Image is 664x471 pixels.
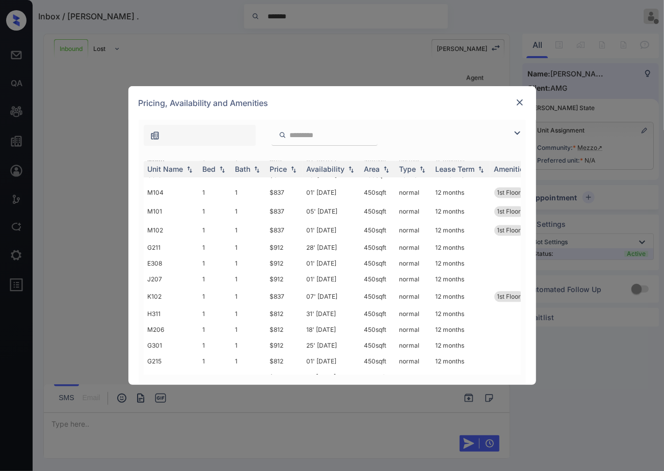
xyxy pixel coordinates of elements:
td: M206 [144,322,199,338]
td: $837 [266,221,303,240]
td: 12 months [432,272,490,287]
img: icon-zuma [279,130,286,140]
td: 12 months [432,354,490,370]
td: 28' [DATE] [303,240,360,256]
td: $912 [266,338,303,354]
td: $912 [266,256,303,272]
td: M207 [144,370,199,385]
img: sorting [346,166,356,173]
td: normal [395,338,432,354]
td: 1 [199,221,231,240]
td: 450 sqft [360,370,395,385]
div: Availability [307,165,345,174]
td: 1 [231,202,266,221]
td: 1 [199,202,231,221]
td: M104 [144,184,199,202]
img: sorting [217,166,227,173]
td: normal [395,184,432,202]
td: M101 [144,202,199,221]
td: 450 sqft [360,287,395,306]
td: 1 [199,240,231,256]
td: $912 [266,240,303,256]
td: 05' [DATE] [303,202,360,221]
td: 01' [DATE] [303,272,360,287]
div: Lease Term [436,165,475,174]
td: normal [395,370,432,385]
td: 12 months [432,240,490,256]
div: Price [270,165,287,174]
td: 12 months [432,322,490,338]
td: 01' [DATE] [303,354,360,370]
td: 1 [231,322,266,338]
td: 12 months [432,306,490,322]
td: 1 [199,354,231,370]
td: $812 [266,306,303,322]
td: 1 [231,184,266,202]
td: 450 sqft [360,256,395,272]
td: 01' [DATE] [303,184,360,202]
td: 1 [231,256,266,272]
div: Amenities [494,165,528,174]
td: 01' [DATE] [303,221,360,240]
td: 12 months [432,202,490,221]
td: normal [395,221,432,240]
td: 31' [DATE] [303,370,360,385]
td: 1 [231,272,266,287]
td: 07' [DATE] [303,287,360,306]
img: sorting [252,166,262,173]
div: Bed [203,165,216,174]
td: 450 sqft [360,306,395,322]
span: 1st Floor [497,227,521,234]
td: J207 [144,272,199,287]
td: 01' [DATE] [303,256,360,272]
div: Type [400,165,416,174]
td: 12 months [432,338,490,354]
td: K102 [144,287,199,306]
td: 12 months [432,184,490,202]
td: normal [395,202,432,221]
td: $837 [266,287,303,306]
td: 1 [199,272,231,287]
td: 1 [199,338,231,354]
td: 1 [199,256,231,272]
td: 1 [231,370,266,385]
td: E308 [144,256,199,272]
td: normal [395,322,432,338]
td: 450 sqft [360,272,395,287]
td: normal [395,354,432,370]
div: Area [364,165,380,174]
td: $812 [266,370,303,385]
td: 12 months [432,256,490,272]
td: 1 [199,287,231,306]
td: $812 [266,322,303,338]
td: 450 sqft [360,221,395,240]
td: 1 [199,306,231,322]
td: H311 [144,306,199,322]
td: G215 [144,354,199,370]
td: G211 [144,240,199,256]
td: normal [395,272,432,287]
img: icon-zuma [511,127,523,139]
td: normal [395,287,432,306]
td: 12 months [432,370,490,385]
div: Bath [235,165,251,174]
span: 1st Floor [497,208,521,216]
img: sorting [476,166,486,173]
img: sorting [381,166,391,173]
td: $812 [266,354,303,370]
td: 1 [231,354,266,370]
td: 1 [231,287,266,306]
img: sorting [288,166,299,173]
span: 1st Floor [497,189,521,197]
td: 1 [199,184,231,202]
td: 25' [DATE] [303,338,360,354]
td: $912 [266,272,303,287]
td: 1 [231,221,266,240]
td: 1 [199,370,231,385]
td: 450 sqft [360,354,395,370]
td: 1 [231,240,266,256]
span: 1st Floor [497,293,521,301]
td: 18' [DATE] [303,322,360,338]
img: sorting [184,166,195,173]
td: 1 [231,338,266,354]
